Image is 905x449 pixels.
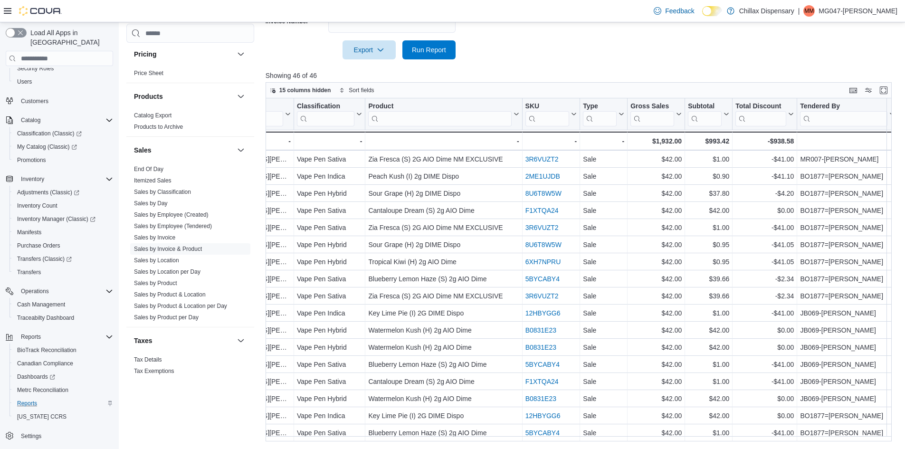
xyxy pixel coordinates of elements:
[297,102,354,126] div: Classification
[735,222,794,233] div: -$41.00
[368,256,519,267] div: Tropical Kiwi (H) 2g AIO Dime
[13,76,113,87] span: Users
[134,257,179,264] a: Sales by Location
[134,145,233,155] button: Sales
[800,222,895,233] div: BO1877=[PERSON_NAME]
[235,48,247,60] button: Pricing
[10,397,117,410] button: Reports
[17,373,55,381] span: Dashboards
[13,267,45,278] a: Transfers
[203,239,290,250] div: [STREET_ADDRESS][PERSON_NAME]
[630,256,682,267] div: $42.00
[2,94,117,108] button: Customers
[798,5,800,17] p: |
[17,189,79,196] span: Adjustments (Classic)
[17,331,113,343] span: Reports
[800,102,887,126] div: Tendered By
[134,189,191,195] a: Sales by Classification
[297,273,362,285] div: Vape Pen Sativa
[348,40,390,59] span: Export
[17,173,113,185] span: Inventory
[735,256,794,267] div: -$41.05
[134,70,163,76] a: Price Sheet
[688,205,729,216] div: $42.00
[583,102,617,126] div: Type
[525,135,577,147] div: -
[126,110,254,136] div: Products
[134,177,171,184] a: Itemized Sales
[525,326,556,334] a: B0831E23
[735,153,794,165] div: -$41.00
[13,253,113,265] span: Transfers (Classic)
[13,384,72,396] a: Metrc Reconciliation
[688,239,729,250] div: $0.95
[525,378,558,385] a: F1XTQA24
[10,140,117,153] a: My Catalog (Classic)
[13,187,83,198] a: Adjustments (Classic)
[525,102,569,111] div: SKU
[688,171,729,182] div: $0.90
[17,130,82,137] span: Classification (Classic)
[819,5,897,17] p: MG047-[PERSON_NAME]
[13,63,57,74] a: Security Roles
[525,344,556,351] a: B0831E23
[297,102,354,111] div: Classification
[17,65,54,72] span: Security Roles
[10,410,117,423] button: [US_STATE] CCRS
[13,240,113,251] span: Purchase Orders
[688,102,722,126] div: Subtotal
[800,205,895,216] div: BO1877=[PERSON_NAME]
[368,239,519,250] div: Sour Grape (H) 2g DIME Dispo
[21,432,41,440] span: Settings
[134,211,209,218] a: Sales by Employee (Created)
[525,275,559,283] a: 5BYCABY4
[13,200,113,211] span: Inventory Count
[735,102,786,111] div: Total Discount
[630,205,682,216] div: $42.00
[800,188,895,199] div: BO1877=[PERSON_NAME]
[349,86,374,94] span: Sort fields
[134,368,174,374] a: Tax Exemptions
[13,344,113,356] span: BioTrack Reconciliation
[10,226,117,239] button: Manifests
[134,356,162,363] a: Tax Details
[21,175,44,183] span: Inventory
[203,135,290,147] div: -
[10,266,117,279] button: Transfers
[10,239,117,252] button: Purchase Orders
[10,199,117,212] button: Inventory Count
[10,212,117,226] a: Inventory Manager (Classic)
[525,155,558,163] a: 3R6VUZT2
[688,135,729,147] div: $993.42
[2,114,117,127] button: Catalog
[297,171,362,182] div: Vape Pen Indica
[630,290,682,302] div: $42.00
[134,336,233,345] button: Taxes
[583,102,624,126] button: Type
[525,190,561,197] a: 8U6T8W5W
[402,40,456,59] button: Run Report
[134,279,177,287] span: Sales by Product
[804,5,814,17] span: MM
[583,153,624,165] div: Sale
[266,71,898,80] p: Showing 46 of 46
[134,112,171,119] span: Catalog Export
[203,205,290,216] div: [STREET_ADDRESS][PERSON_NAME]
[800,273,895,285] div: BO1877=[PERSON_NAME]
[525,224,558,231] a: 3R6VUZT2
[134,336,152,345] h3: Taxes
[235,91,247,102] button: Products
[13,358,113,369] span: Canadian Compliance
[688,273,729,285] div: $39.66
[17,156,46,164] span: Promotions
[203,102,283,111] div: Location
[235,335,247,346] button: Taxes
[297,153,362,165] div: Vape Pen Sativa
[17,95,113,107] span: Customers
[583,290,624,302] div: Sale
[17,96,52,107] a: Customers
[203,188,290,199] div: [STREET_ADDRESS][PERSON_NAME]
[21,333,41,341] span: Reports
[878,85,889,96] button: Enter fullscreen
